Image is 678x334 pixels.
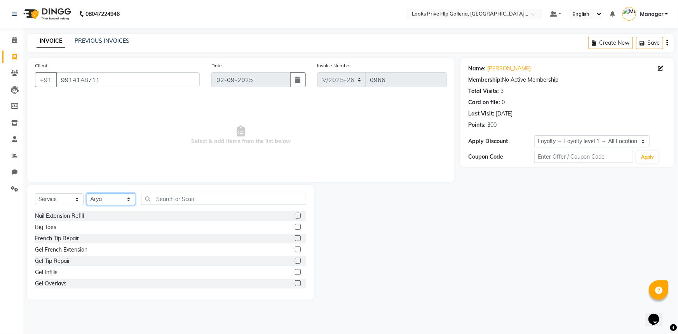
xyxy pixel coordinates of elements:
[487,121,497,129] div: 300
[588,37,633,49] button: Create New
[35,280,66,288] div: Gel Overlays
[211,62,222,69] label: Date
[636,151,659,163] button: Apply
[468,153,534,161] div: Coupon Code
[20,3,73,25] img: logo
[468,98,500,107] div: Card on file:
[35,212,84,220] div: Nail Extension Refill
[35,268,58,276] div: Gel Infills
[35,257,70,265] div: Gel Tip Repair
[35,246,87,254] div: Gel French Extension
[534,151,633,163] input: Enter Offer / Coupon Code
[75,37,129,44] a: PREVIOUS INVOICES
[468,87,499,95] div: Total Visits:
[468,76,502,84] div: Membership:
[37,34,65,48] a: INVOICE
[317,62,351,69] label: Invoice Number
[622,7,636,21] img: Manager
[496,110,512,118] div: [DATE]
[468,121,486,129] div: Points:
[56,72,200,87] input: Search by Name/Mobile/Email/Code
[35,234,79,243] div: French Tip Repair
[85,3,120,25] b: 08047224946
[35,62,47,69] label: Client
[636,37,663,49] button: Save
[500,87,504,95] div: 3
[468,110,494,118] div: Last Visit:
[468,137,534,145] div: Apply Discount
[502,98,505,107] div: 0
[35,72,57,87] button: +91
[141,193,306,205] input: Search or Scan
[487,65,531,73] a: [PERSON_NAME]
[35,223,56,231] div: Big Toes
[640,10,663,18] span: Manager
[468,76,666,84] div: No Active Membership
[35,96,447,174] span: Select & add items from the list below
[645,303,670,326] iframe: chat widget
[468,65,486,73] div: Name:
